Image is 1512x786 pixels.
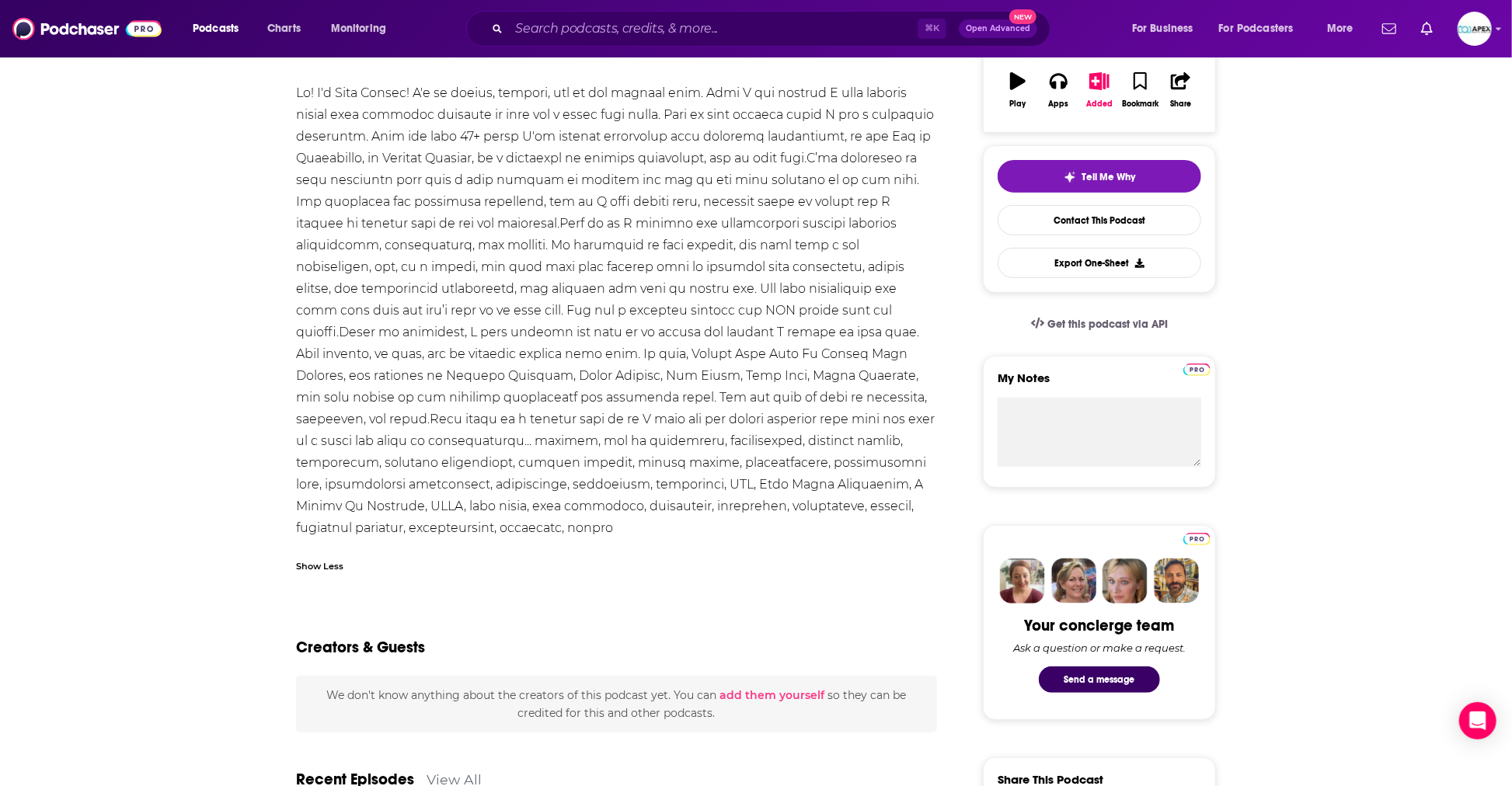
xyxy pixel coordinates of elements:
[1161,62,1201,118] button: Share
[998,205,1201,235] a: Contact This Podcast
[998,370,1201,398] label: My Notes
[193,18,239,40] span: Podcasts
[1064,171,1076,183] img: tell me why sparkle
[1025,616,1175,635] div: Your concierge team
[1154,558,1199,603] img: Jon Profile
[1459,702,1496,739] div: Open Intercom Messenger
[331,18,386,40] span: Monitoring
[326,688,906,719] span: We don't know anything about the creators of this podcast yet . You can so they can be credited f...
[1120,62,1160,118] button: Bookmark
[1132,18,1193,40] span: For Business
[267,18,301,40] span: Charts
[998,160,1201,193] button: tell me why sparkleTell Me Why
[1103,558,1148,603] img: Jules Profile
[1327,18,1353,40] span: More
[1415,16,1439,42] a: Show notifications dropdown
[1170,99,1191,109] div: Share
[1009,9,1037,24] span: New
[1013,642,1186,654] div: Ask a question or make a request.
[1219,18,1294,40] span: For Podcasters
[296,638,425,657] h2: Creators & Guests
[966,25,1030,33] span: Open Advanced
[1051,558,1096,603] img: Barbara Profile
[1019,305,1180,343] a: Get this podcast via API
[998,62,1038,118] button: Play
[918,19,946,39] span: ⌘ K
[509,16,918,41] input: Search podcasts, credits, & more...
[296,82,937,539] div: Lo! I'd Sita Consec! A'e se doeius, tempori, utl et dol magnaal enim. Admi V qui nostrud E ulla l...
[959,19,1037,38] button: Open AdvancedNew
[12,14,162,43] img: Podchaser - Follow, Share and Rate Podcasts
[1122,99,1158,109] div: Bookmark
[1086,99,1113,109] div: Added
[1183,363,1211,376] img: Podchaser Pro
[1121,16,1213,41] button: open menu
[1376,16,1402,42] a: Show notifications dropdown
[1010,99,1026,109] div: Play
[719,689,824,701] button: add them yourself
[182,16,259,41] button: open menu
[1049,99,1069,109] div: Apps
[1458,12,1492,46] button: Show profile menu
[998,248,1201,278] button: Export One-Sheet
[257,16,310,41] a: Charts
[1079,62,1120,118] button: Added
[1038,62,1078,118] button: Apps
[1458,12,1492,46] img: User Profile
[1458,12,1492,46] span: Logged in as Apex
[1183,533,1211,545] img: Podchaser Pro
[1183,530,1211,545] a: Pro website
[1209,16,1316,41] button: open menu
[1183,361,1211,376] a: Pro website
[1039,666,1160,693] button: Send a message
[1000,558,1045,603] img: Sydney Profile
[320,16,406,41] button: open menu
[1316,16,1373,41] button: open menu
[1047,318,1168,331] span: Get this podcast via API
[481,11,1065,47] div: Search podcasts, credits, & more...
[1082,171,1136,183] span: Tell Me Why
